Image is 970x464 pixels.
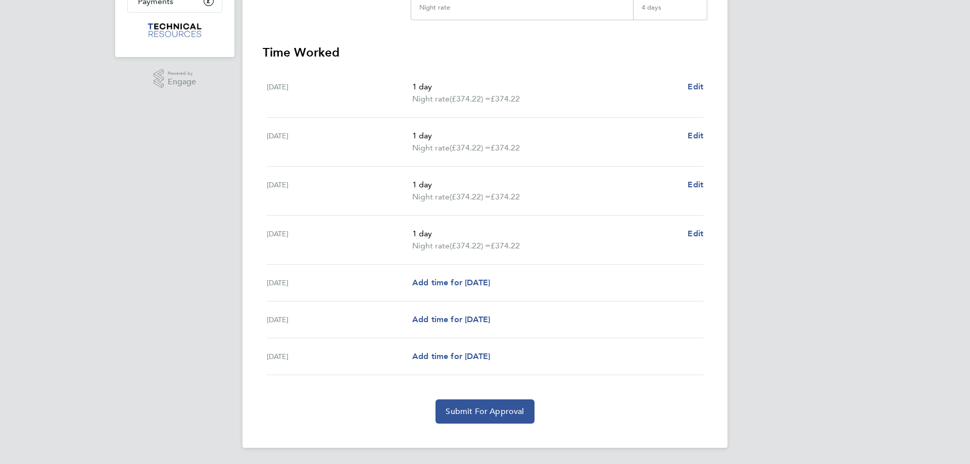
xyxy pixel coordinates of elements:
a: Edit [688,81,703,93]
div: [DATE] [267,277,412,289]
div: [DATE] [267,314,412,326]
span: (£374.22) = [450,241,491,250]
p: 1 day [412,228,680,240]
button: Submit For Approval [435,399,534,424]
span: Edit [688,229,703,238]
span: £374.22 [491,241,520,250]
span: Engage [168,78,196,86]
span: Night rate [412,191,450,203]
span: £374.22 [491,143,520,152]
span: (£374.22) = [450,143,491,152]
a: Add time for [DATE] [412,314,490,326]
span: Powered by [168,69,196,78]
span: (£374.22) = [450,192,491,201]
span: Edit [688,131,703,140]
img: technicalresources-logo-retina.png [147,23,204,39]
a: Edit [688,228,703,240]
div: [DATE] [267,130,412,154]
span: £374.22 [491,192,520,201]
span: Add time for [DATE] [412,278,490,287]
p: 1 day [412,130,680,142]
div: 4 days [633,4,707,20]
div: [DATE] [267,350,412,363]
div: Night rate [419,4,450,12]
a: Add time for [DATE] [412,350,490,363]
a: Add time for [DATE] [412,277,490,289]
a: Edit [688,130,703,142]
div: [DATE] [267,179,412,203]
span: Night rate [412,142,450,154]
h3: Time Worked [263,44,707,61]
div: [DATE] [267,228,412,252]
span: Add time for [DATE] [412,351,490,361]
span: Edit [688,180,703,189]
a: Edit [688,179,703,191]
span: Edit [688,82,703,91]
a: Powered byEngage [154,69,197,88]
span: Night rate [412,240,450,252]
span: (£374.22) = [450,94,491,104]
a: Go to home page [127,23,222,39]
p: 1 day [412,81,680,93]
p: 1 day [412,179,680,191]
span: £374.22 [491,94,520,104]
span: Submit For Approval [446,406,524,417]
span: Night rate [412,93,450,105]
span: Add time for [DATE] [412,315,490,324]
div: [DATE] [267,81,412,105]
